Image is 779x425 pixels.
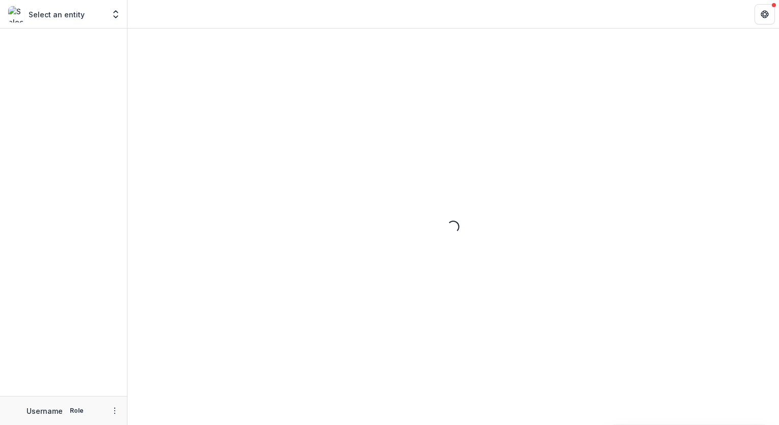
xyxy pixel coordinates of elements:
[27,406,63,416] p: Username
[755,4,775,24] button: Get Help
[67,406,87,415] p: Role
[8,6,24,22] img: Select an entity
[109,4,123,24] button: Open entity switcher
[29,9,85,20] p: Select an entity
[109,405,121,417] button: More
